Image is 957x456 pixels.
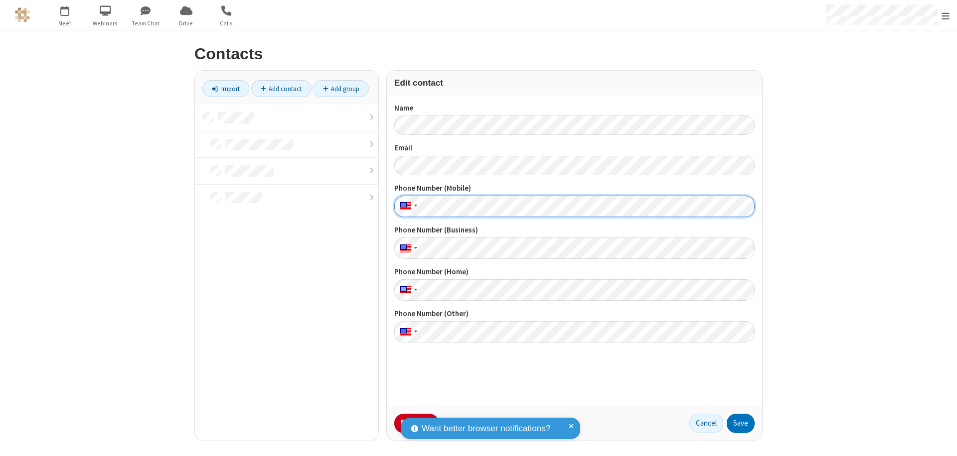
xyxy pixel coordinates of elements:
div: United States: + 1 [394,196,420,217]
label: Phone Number (Home) [394,266,755,278]
label: Name [394,103,755,114]
iframe: Chat [932,430,950,449]
a: Import [202,80,249,97]
img: QA Selenium DO NOT DELETE OR CHANGE [15,7,30,22]
div: United States: + 1 [394,279,420,301]
span: Webinars [87,19,124,28]
div: United States: + 1 [394,237,420,259]
div: United States: + 1 [394,321,420,342]
button: Cancel [689,414,723,434]
label: Email [394,142,755,154]
a: Add group [313,80,369,97]
label: Phone Number (Other) [394,308,755,320]
h2: Contacts [194,45,763,63]
span: Team Chat [127,19,164,28]
span: Drive [167,19,205,28]
span: Meet [46,19,84,28]
a: Add contact [251,80,312,97]
h3: Edit contact [394,78,755,88]
label: Phone Number (Mobile) [394,183,755,194]
label: Phone Number (Business) [394,225,755,236]
span: Calls [208,19,245,28]
button: Save [727,414,755,434]
span: Want better browser notifications? [422,422,550,435]
button: Delete [394,414,439,434]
